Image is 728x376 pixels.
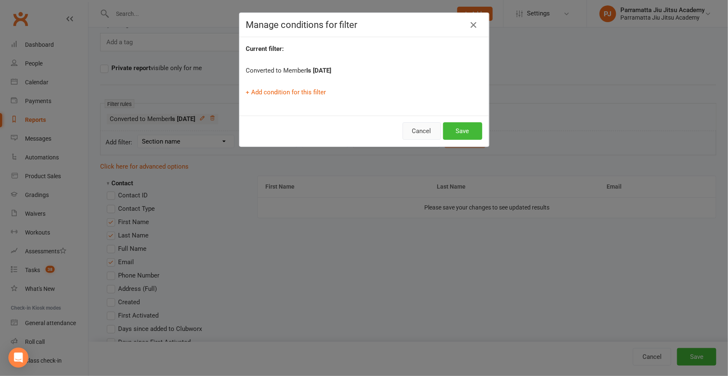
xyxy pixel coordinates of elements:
[307,67,332,74] strong: Is [DATE]
[246,66,482,76] div: Converted to Member
[8,348,28,368] div: Open Intercom Messenger
[443,122,482,140] button: Save
[246,45,284,53] strong: Current filter:
[403,122,441,140] button: Cancel
[467,18,481,32] button: Close
[246,20,482,30] h4: Manage conditions for filter
[246,88,326,96] a: + Add condition for this filter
